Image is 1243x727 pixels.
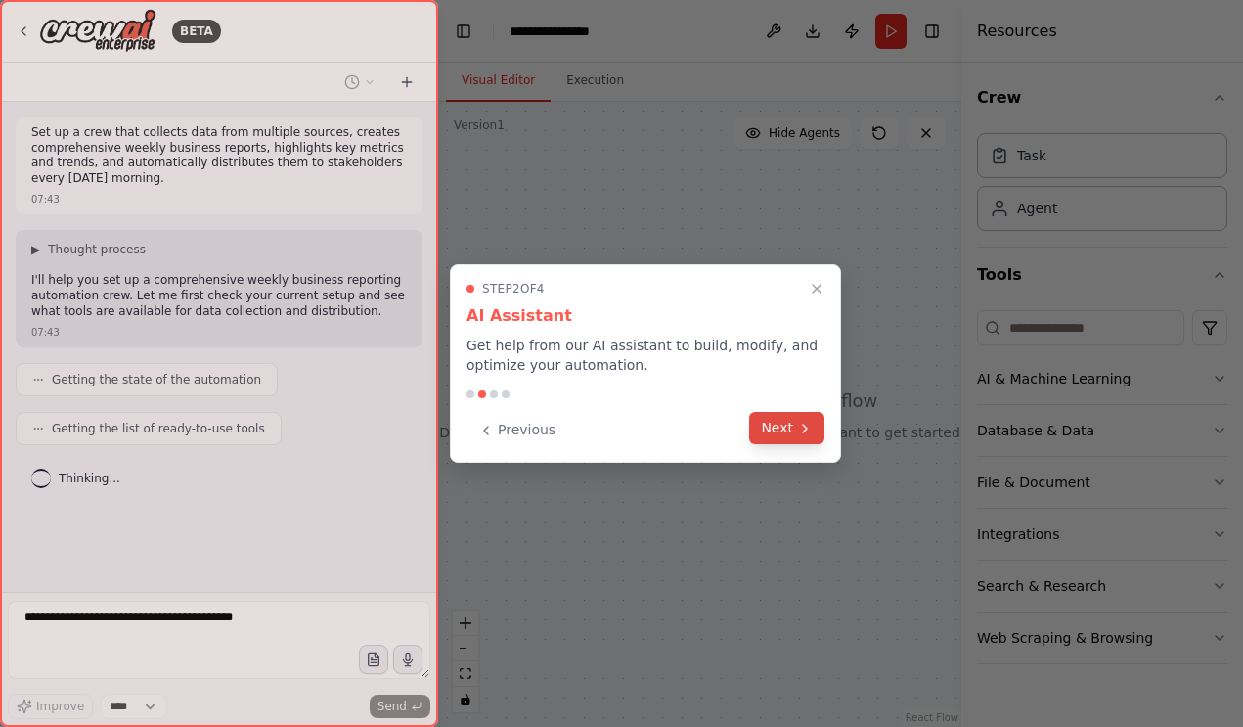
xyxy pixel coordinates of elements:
[450,18,477,45] button: Hide left sidebar
[466,336,824,375] p: Get help from our AI assistant to build, modify, and optimize your automation.
[466,304,824,328] h3: AI Assistant
[482,281,545,296] span: Step 2 of 4
[466,414,567,446] button: Previous
[805,277,828,300] button: Close walkthrough
[749,412,824,444] button: Next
